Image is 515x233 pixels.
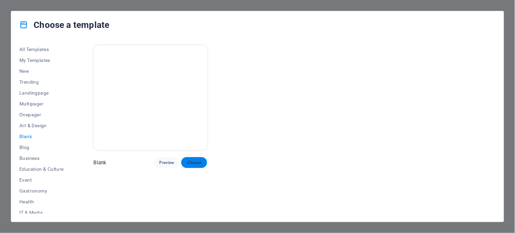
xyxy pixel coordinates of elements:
[19,185,64,196] button: Gastronomy
[19,87,64,98] button: Landingpage
[19,47,64,52] span: All Templates
[19,112,64,117] span: Onepager
[19,155,64,161] span: Business
[19,196,64,207] button: Health
[19,57,64,63] span: My Templates
[19,123,64,128] span: Art & Design
[19,120,64,131] button: Art & Design
[19,77,64,87] button: Trending
[19,98,64,109] button: Multipager
[19,164,64,174] button: Education & Culture
[19,101,64,106] span: Multipager
[94,159,107,166] p: Blank
[19,55,64,66] button: My Templates
[19,19,109,30] h4: Choose a template
[19,131,64,142] button: Blank
[187,160,202,165] span: Choose
[19,66,64,77] button: New
[154,157,180,168] button: Preview
[19,134,64,139] span: Blank
[19,79,64,85] span: Trending
[19,145,64,150] span: Blog
[19,44,64,55] button: All Templates
[181,157,207,168] button: Choose
[160,160,174,165] span: Preview
[19,177,64,183] span: Event
[19,90,64,96] span: Landingpage
[19,166,64,172] span: Education & Culture
[19,207,64,218] button: IT & Media
[19,109,64,120] button: Onepager
[19,210,64,215] span: IT & Media
[94,45,207,150] img: Blank
[19,174,64,185] button: Event
[19,68,64,74] span: New
[19,188,64,194] span: Gastronomy
[19,153,64,164] button: Business
[19,142,64,153] button: Blog
[19,199,64,204] span: Health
